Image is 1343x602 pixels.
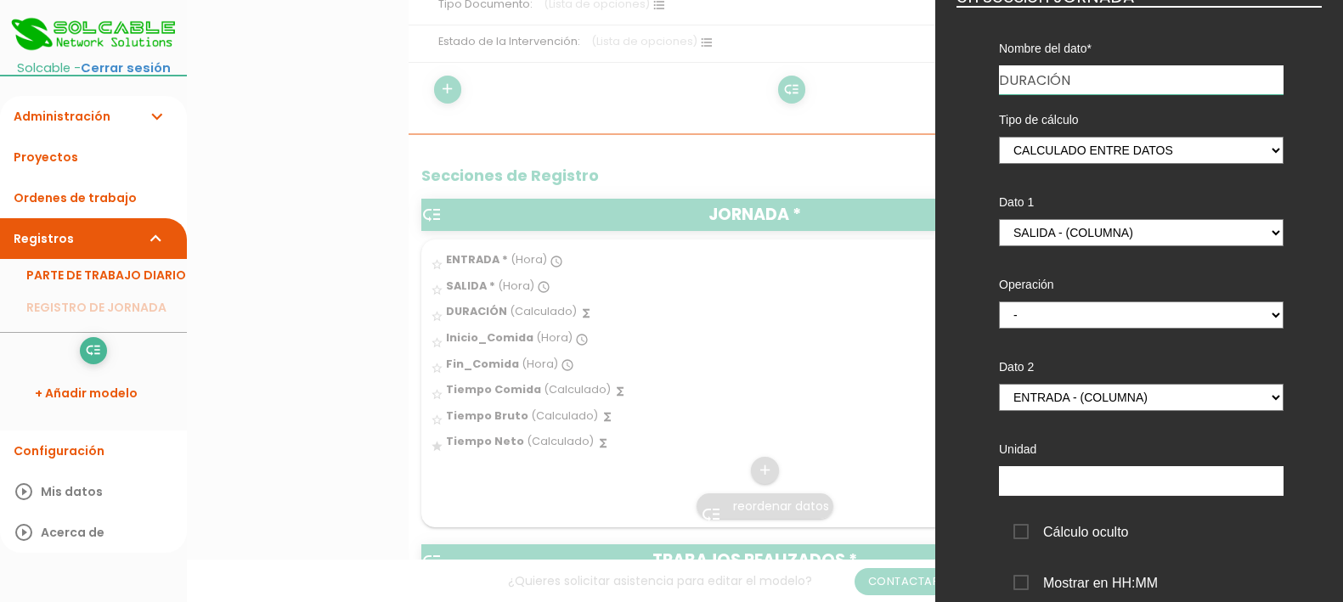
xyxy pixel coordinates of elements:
label: Unidad [999,441,1284,458]
label: Tipo de cálculo [999,111,1284,128]
span: Cálculo oculto [1013,521,1129,543]
span: Mostrar en HH:MM [1013,572,1158,594]
label: Dato 2 [999,358,1284,375]
label: Nombre del dato [999,40,1284,57]
label: Operación [999,276,1284,293]
label: Dato 1 [999,194,1284,211]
